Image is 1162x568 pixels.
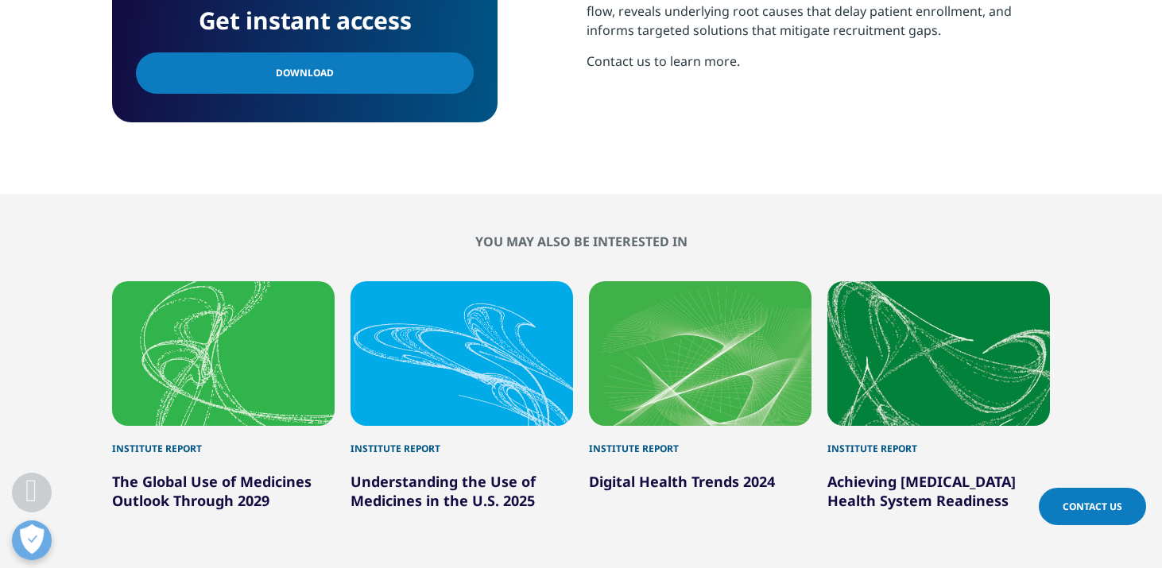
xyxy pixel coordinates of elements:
[827,426,1050,456] div: Institute Report
[12,520,52,560] button: Open Preferences
[827,472,1016,510] a: Achieving [MEDICAL_DATA] Health System Readiness
[589,281,811,548] div: 3 / 6
[112,426,335,456] div: Institute Report
[136,1,474,41] h4: Get instant access
[136,52,474,94] a: Download
[276,64,334,82] span: Download
[589,426,811,456] div: Institute Report
[351,472,536,510] a: Understanding the Use of Medicines in the U.S. 2025
[351,426,573,456] div: Institute Report
[827,281,1050,548] div: 4 / 6
[112,234,1050,249] h2: You may also be interested in
[589,472,775,491] a: Digital Health Trends 2024
[587,52,1050,83] p: Contact us to learn more.
[112,281,335,548] div: 1 / 6
[112,472,312,510] a: The Global Use of Medicines Outlook Through 2029
[1063,500,1122,513] span: Contact Us
[351,281,573,548] div: 2 / 6
[1039,488,1146,525] a: Contact Us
